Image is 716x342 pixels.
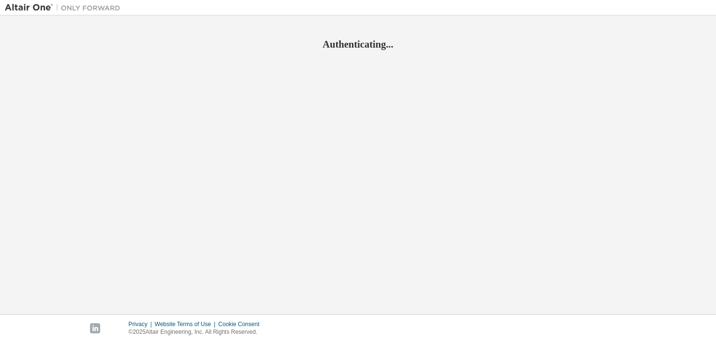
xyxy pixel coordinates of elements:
[90,323,100,333] img: linkedin.svg
[129,320,155,328] div: Privacy
[5,3,125,13] img: Altair One
[218,320,265,328] div: Cookie Consent
[129,328,265,336] p: © 2025 Altair Engineering, Inc. All Rights Reserved.
[5,38,711,51] h2: Authenticating...
[155,320,218,328] div: Website Terms of Use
